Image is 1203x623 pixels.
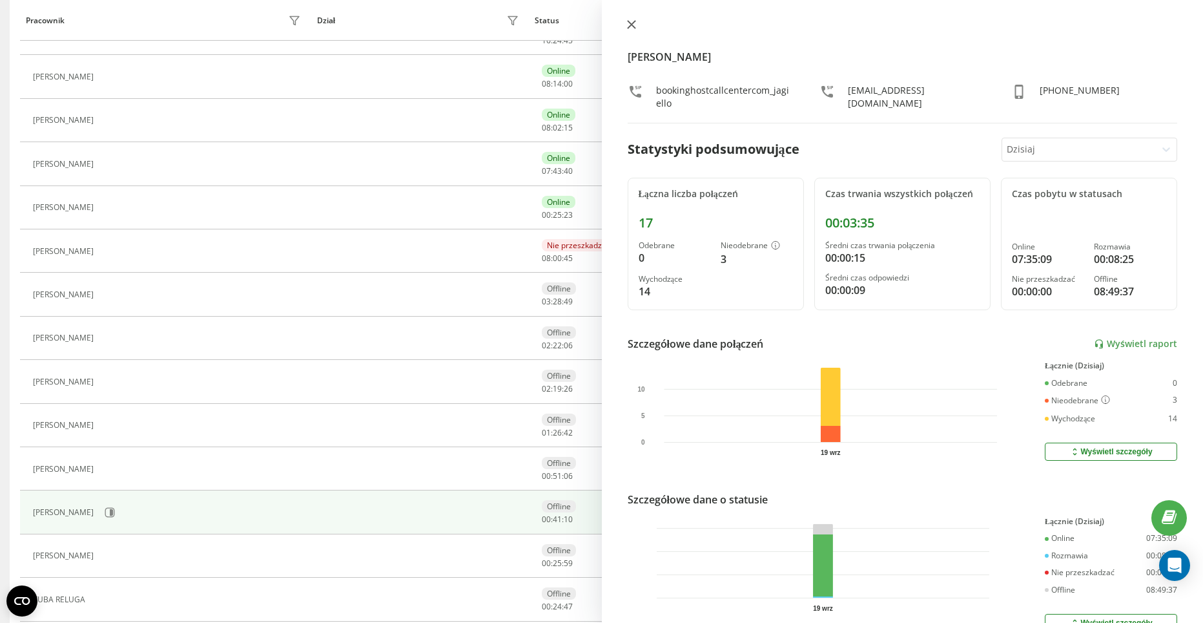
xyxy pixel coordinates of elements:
button: Wyświetl szczegóły [1045,443,1177,461]
text: 0 [641,439,644,446]
span: 25 [553,558,562,569]
div: Nieodebrane [721,241,793,251]
div: Status [535,16,559,25]
div: : : [542,602,573,611]
span: 00 [553,253,562,264]
div: 00:00:15 [825,250,980,266]
span: 22 [553,340,562,351]
text: 19 wrz [813,605,833,612]
div: Online [542,65,575,77]
div: Średni czas trwania połączenia [825,241,980,250]
div: : : [542,385,573,394]
div: Czas trwania wszystkich połączeń [825,189,980,200]
div: 07:35:09 [1012,251,1084,267]
span: 26 [564,383,573,394]
div: : : [542,167,573,176]
div: Rozmawia [1094,242,1166,251]
span: 19 [553,383,562,394]
div: 00:03:35 [825,215,980,231]
div: bookinghostcallcentercom_jagiello [656,84,794,110]
span: 14 [553,78,562,89]
div: 3 [721,251,793,267]
div: Odebrane [639,241,711,250]
div: : : [542,341,573,350]
div: Offline [1045,586,1075,595]
div: Statystyki podsumowujące [628,140,799,159]
span: 23 [564,209,573,220]
span: 00 [564,78,573,89]
div: Wychodzące [1045,414,1095,423]
div: : : [542,79,573,89]
div: Szczegółowe dane połączeń [628,336,764,352]
div: Offline [542,544,576,556]
div: Nie przeszkadzać [1012,275,1084,284]
span: 00 [542,558,551,569]
div: : : [542,36,573,45]
span: 06 [564,340,573,351]
div: [PERSON_NAME] [33,72,97,81]
span: 51 [553,470,562,481]
div: Offline [542,326,576,339]
span: 59 [564,558,573,569]
div: Łącznie (Dzisiaj) [1045,517,1177,526]
span: 26 [553,427,562,438]
div: 08:49:37 [1094,284,1166,299]
div: 00:00:00 [1146,568,1177,577]
text: 5 [641,412,644,419]
span: 41 [553,514,562,525]
span: 02 [542,383,551,394]
span: 01 [542,427,551,438]
span: 15 [564,122,573,133]
div: Offline [542,414,576,426]
div: Nie przeszkadzać [542,239,615,251]
span: 40 [564,165,573,176]
div: [PHONE_NUMBER] [1040,84,1120,110]
div: [PERSON_NAME] [33,333,97,343]
span: 24 [553,601,562,612]
div: Czas pobytu w statusach [1012,189,1166,200]
text: 10 [637,386,645,393]
div: Pracownik [26,16,65,25]
div: Wyświetl szczegóły [1069,447,1152,457]
div: Średni czas odpowiedzi [825,273,980,282]
div: Offline [542,370,576,382]
div: [PERSON_NAME] [33,377,97,386]
div: Offline [542,282,576,295]
div: : : [542,428,573,438]
div: Nieodebrane [1045,396,1110,406]
text: 19 wrz [821,449,841,456]
div: [PERSON_NAME] [33,508,97,517]
div: [PERSON_NAME] [33,465,97,474]
div: Offline [1094,275,1166,284]
button: Open CMP widget [6,586,37,617]
div: : : [542,297,573,306]
span: 25 [553,209,562,220]
div: 00:08:25 [1146,551,1177,560]
div: Łącznie (Dzisiaj) [1045,361,1177,370]
span: 47 [564,601,573,612]
div: 08:49:37 [1146,586,1177,595]
div: Offline [542,587,576,600]
div: [PERSON_NAME] [33,160,97,169]
span: 49 [564,296,573,307]
div: Dział [317,16,335,25]
span: 08 [542,253,551,264]
div: Offline [542,457,576,469]
div: Wychodzące [639,275,711,284]
span: 06 [564,470,573,481]
span: 00 [542,470,551,481]
a: Wyświetl raport [1094,339,1177,350]
div: Online [542,196,575,208]
span: 08 [542,78,551,89]
div: 07:35:09 [1146,534,1177,543]
div: : : [542,123,573,132]
div: [PERSON_NAME] [33,116,97,125]
div: 3 [1173,396,1177,406]
div: [PERSON_NAME] [33,203,97,212]
div: Online [542,109,575,121]
div: : : [542,559,573,568]
div: Offline [542,500,576,512]
span: 00 [542,514,551,525]
div: Nie przeszkadzać [1045,568,1115,577]
div: 17 [639,215,793,231]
